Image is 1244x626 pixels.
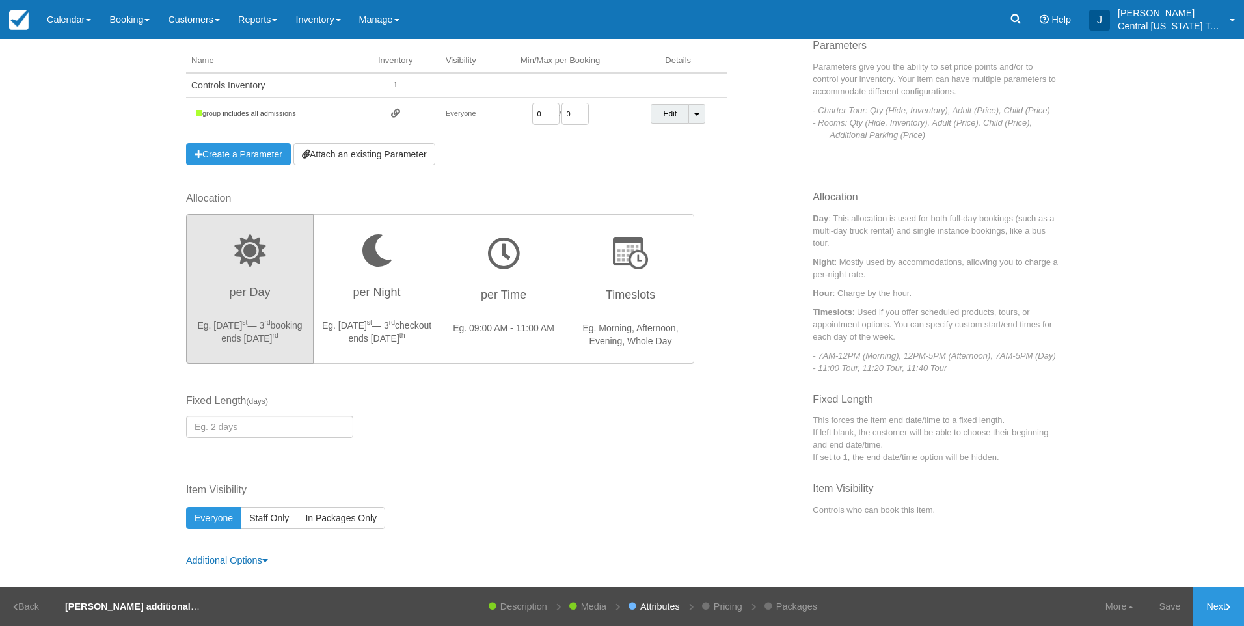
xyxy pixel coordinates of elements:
h3: Allocation [813,191,1058,212]
p: - 11:00 Tour, 11:20 Tour, 11:40 Tour [830,362,1058,374]
p: : This allocation is used for both full-day bookings (such as a multi-day truck rental) and singl... [813,212,1058,249]
span: per Time [481,288,526,301]
h3: per Night [321,280,432,312]
sup: th [399,331,405,339]
a: Next [1193,587,1244,626]
sup: rd [389,318,395,326]
button: Timeslots Eg. Morning, Afternoon, Evening, Whole Day [567,214,694,364]
td: / [492,98,629,131]
p: - Rooms: Qty (Hide, Inventory), Adult (Price), Child (Price), Additional Parking (Price) [830,116,1058,141]
input: MIN [532,103,560,125]
img: checkfront-main-nav-mini-logo.png [9,10,29,30]
button: Staff Only [241,507,297,529]
a: Media [575,587,613,626]
p: [PERSON_NAME] [1118,7,1222,20]
strong: Night [813,257,834,267]
sup: st [242,318,247,326]
a: Attach an existing Parameter [293,143,435,165]
p: : Charge by the hour. [813,287,1058,299]
label: Item Visibility [186,483,727,498]
p: - 7AM-12PM (Morning), 12PM-5PM (Afternoon), 7AM-5PM (Day) [830,349,1058,362]
h3: per Day [195,280,305,312]
strong: Hour [813,288,832,298]
strong: Timeslots [813,307,852,317]
button: Everyone [186,507,241,529]
a: Create a Parameter [186,143,291,165]
button: In Packages Only [297,507,385,529]
input: MAX [561,103,589,125]
a: Additional Options [186,555,268,565]
span: In Packages Only [305,513,377,523]
sup: rd [272,331,278,339]
p: Central [US_STATE] Tours [1118,20,1222,33]
button: per Day Eg. [DATE]st— 3rdbooking ends [DATE]rd [186,214,314,364]
a: Save [1146,587,1194,626]
span: Help [1051,14,1071,25]
a: Pricing [707,587,749,626]
i: Help [1040,15,1049,24]
h3: Item Visibility [813,483,1058,504]
strong: [PERSON_NAME] additional guest [DATE] [65,601,252,612]
a: Packages [770,587,824,626]
div: J [1089,10,1110,31]
span: Everyone [195,513,233,523]
th: Visibility [430,49,492,73]
label: Fixed Length [186,394,353,409]
td: group includes all admissions [186,98,361,131]
td: Everyone [430,98,492,131]
p: Eg. [DATE] — 3 checkout ends [DATE] [321,319,432,345]
th: Min/Max per Booking [492,49,629,73]
p: - Charter Tour: Qty (Hide, Inventory), Adult (Price), Child (Price) [830,104,1058,116]
a: Attributes [634,587,686,626]
span: 1 [394,81,398,88]
th: Name [186,49,361,73]
h3: Timeslots [575,282,686,315]
p: Eg. 09:00 AM - 11:00 AM [448,321,559,334]
h3: Parameters [813,40,1058,61]
p: This forces the item end date/time to a fixed length. If left blank, the customer will be able to... [813,414,1058,463]
button: per Time Eg. 09:00 AM - 11:00 AM [440,214,567,364]
strong: Day [813,213,828,223]
button: per Night Eg. [DATE]st— 3rdcheckout ends [DATE]th [313,214,440,364]
h3: Fixed Length [813,394,1058,415]
th: Inventory [361,49,430,73]
td: Controls Inventory [186,73,361,98]
p: : Used if you offer scheduled products, tours, or appointment options. You can specify custom sta... [813,306,1058,343]
p: Parameters give you the ability to set price points and/or to control your inventory. Your item c... [813,61,1058,98]
p: Eg. [DATE] — 3 booking ends [DATE] [195,319,305,345]
span: ( ) [247,397,268,406]
sup: rd [264,318,270,326]
span: Staff Only [249,513,289,523]
label: Allocation [186,191,697,206]
a: More [1092,587,1146,626]
a: Description [494,587,554,626]
a: Edit [651,104,689,124]
p: : Mostly used by accommodations, allowing you to charge a per-night rate. [813,256,1058,280]
span: days [249,397,265,406]
p: Eg. Morning, Afternoon, Evening, Whole Day [575,321,686,347]
p: Controls who can book this item. [813,504,1058,516]
input: Eg. 2 days [186,416,353,438]
img: wizard-timeslot-icon.png [613,237,648,269]
sup: st [367,318,372,326]
th: Details [629,49,727,73]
